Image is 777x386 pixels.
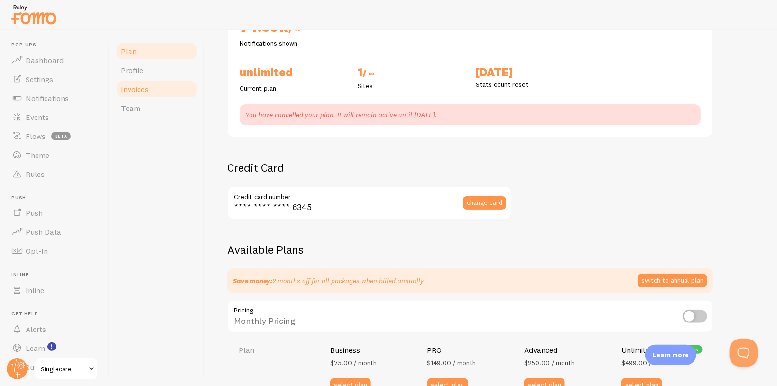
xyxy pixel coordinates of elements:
[227,242,754,257] h2: Available Plans
[26,150,49,160] span: Theme
[524,345,557,355] h4: Advanced
[121,103,140,113] span: Team
[6,241,103,260] a: Opt-In
[6,320,103,339] a: Alerts
[233,276,272,285] strong: Save money:
[26,112,49,122] span: Events
[240,83,346,93] p: Current plan
[26,74,53,84] span: Settings
[240,65,346,80] h2: Unlimited
[11,272,103,278] span: Inline
[621,345,654,355] h4: Unlimited
[427,358,476,367] span: $149.00 / month
[621,358,672,367] span: $499.00 / month
[645,345,696,365] div: Learn more
[121,84,148,94] span: Invoices
[11,195,103,201] span: Push
[6,127,103,146] a: Flows beta
[6,89,103,108] a: Notifications
[476,65,583,80] h2: [DATE]
[26,343,45,353] span: Learn
[41,363,86,375] span: Singlecare
[427,345,442,355] h4: PRO
[34,358,98,380] a: Singlecare
[6,165,103,184] a: Rules
[6,203,103,222] a: Push
[227,300,713,334] div: Monthly Pricing
[288,23,301,34] span: / ∞
[239,345,319,355] h4: Plan
[6,108,103,127] a: Events
[467,199,502,206] span: change card
[358,65,464,81] h2: 1
[10,2,57,27] img: fomo-relay-logo-orange.svg
[330,345,360,355] h4: Business
[245,110,695,119] p: You have cancelled your plan. It will remain active until [DATE].
[115,42,198,61] a: Plan
[638,274,707,287] button: switch to annual plan
[240,38,346,48] p: Notifications shown
[463,196,506,210] button: change card
[11,42,103,48] span: Pop-ups
[358,81,464,91] p: Sites
[6,281,103,300] a: Inline
[6,146,103,165] a: Theme
[26,93,69,103] span: Notifications
[476,80,583,89] p: Stats count reset
[26,285,44,295] span: Inline
[121,65,143,75] span: Profile
[26,227,61,237] span: Push Data
[121,46,137,56] span: Plan
[26,55,64,65] span: Dashboard
[6,51,103,70] a: Dashboard
[524,358,574,367] span: $250.00 / month
[115,61,198,80] a: Profile
[227,186,512,202] label: Credit card number
[653,350,689,359] p: Learn more
[233,276,424,285] p: 2 months off for all packages when billed annually
[26,169,45,179] span: Rules
[6,339,103,358] a: Learn
[51,132,71,140] span: beta
[47,342,56,351] svg: <p>Watch New Feature Tutorials!</p>
[26,131,46,141] span: Flows
[362,68,375,79] span: / ∞
[330,358,377,367] span: $75.00 / month
[730,339,758,367] iframe: Help Scout Beacon - Open
[11,311,103,317] span: Get Help
[26,324,46,334] span: Alerts
[115,99,198,118] a: Team
[115,80,198,99] a: Invoices
[227,160,512,175] h2: Credit Card
[6,222,103,241] a: Push Data
[26,246,48,256] span: Opt-In
[26,208,43,218] span: Push
[6,70,103,89] a: Settings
